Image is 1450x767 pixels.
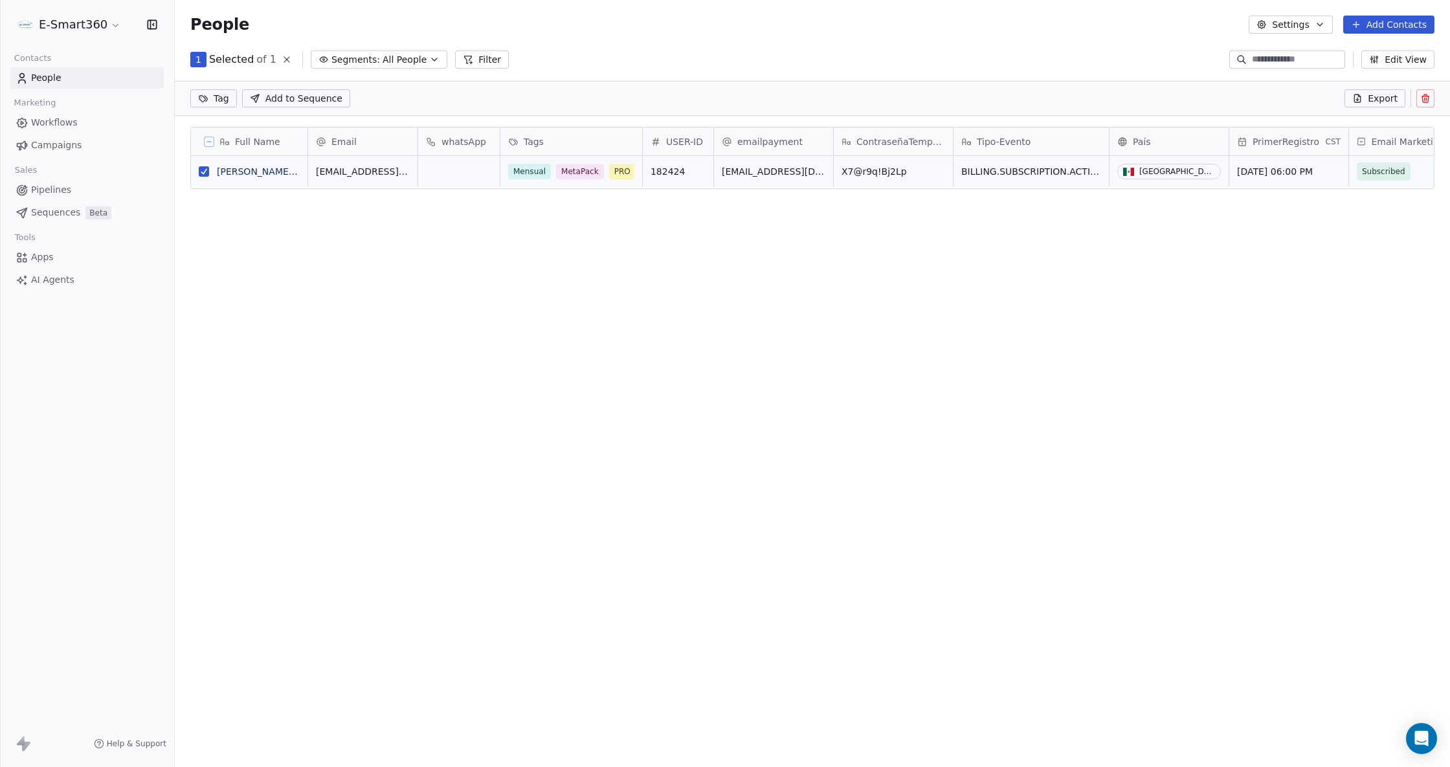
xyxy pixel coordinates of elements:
a: Pipelines [10,179,164,201]
span: Campaigns [31,139,82,152]
span: Sequences [31,206,80,219]
span: Selected [209,52,254,67]
a: Apps [10,247,164,268]
span: [EMAIL_ADDRESS][DOMAIN_NAME] [316,165,410,178]
span: Marketing [8,93,61,113]
span: X7@r9q!Bj2Lp [842,165,945,178]
div: PrimerRegistroCST [1229,128,1348,155]
div: emailpayment [714,128,833,155]
span: whatsApp [441,135,486,148]
span: País [1133,135,1151,148]
span: Workflows [31,116,78,129]
button: Export [1344,89,1405,107]
a: AI Agents [10,269,164,291]
span: People [190,15,249,34]
span: CST [1325,137,1340,147]
span: ContraseñaTemporal [856,135,945,148]
span: PrimerRegistro [1253,135,1319,148]
span: Full Name [235,135,280,148]
span: Export [1368,92,1398,105]
button: E-Smart360 [16,14,124,36]
span: Apps [31,250,54,264]
span: of 1 [256,52,276,67]
button: Add to Sequence [242,89,350,107]
div: Tipo-Evento [954,128,1109,155]
span: Tags [524,135,544,148]
span: Tag [214,92,229,105]
span: Sales [9,161,43,180]
span: [EMAIL_ADDRESS][DOMAIN_NAME] [722,165,825,178]
span: AI Agents [31,273,74,287]
a: SequencesBeta [10,202,164,223]
button: Add Contacts [1343,16,1434,34]
span: 1 [195,53,201,66]
span: Tools [9,228,41,247]
span: emailpayment [737,135,803,148]
span: Beta [85,206,111,219]
span: BILLING.SUBSCRIPTION.ACTIVATED [961,165,1101,178]
span: Mensual [508,164,551,179]
span: 182424 [651,165,706,178]
a: Workflows [10,112,164,133]
div: USER-ID [643,128,713,155]
a: Help & Support [94,739,166,749]
button: Edit View [1361,50,1434,69]
div: grid [191,156,308,726]
div: País [1110,128,1229,155]
span: Segments: [331,53,380,67]
img: -.png [18,17,34,32]
a: Campaigns [10,135,164,156]
span: Contacts [8,49,57,68]
span: Tipo-Evento [977,135,1031,148]
span: Help & Support [107,739,166,749]
div: [GEOGRAPHIC_DATA] [1139,167,1215,176]
span: People [31,71,61,85]
a: [PERSON_NAME] [PERSON_NAME] [PERSON_NAME] [217,166,449,177]
button: Tag [190,89,237,107]
div: ContraseñaTemporal [834,128,953,155]
div: Tags [500,128,642,155]
div: Full Name [191,128,307,155]
span: [DATE] 06:00 PM [1237,165,1341,178]
span: All People [383,53,427,67]
span: USER-ID [666,135,703,148]
span: Subscribed [1362,165,1405,178]
span: E-Smart360 [39,16,107,33]
button: Filter [455,50,509,69]
div: whatsApp [418,128,500,155]
div: Email [308,128,418,155]
span: Email [331,135,357,148]
a: People [10,67,164,89]
span: MetaPack [556,164,604,179]
button: Settings [1249,16,1332,34]
button: 1 [190,52,206,67]
span: Pipelines [31,183,71,197]
div: Open Intercom Messenger [1406,723,1437,754]
span: PRO [609,164,636,179]
span: Add to Sequence [265,92,342,105]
